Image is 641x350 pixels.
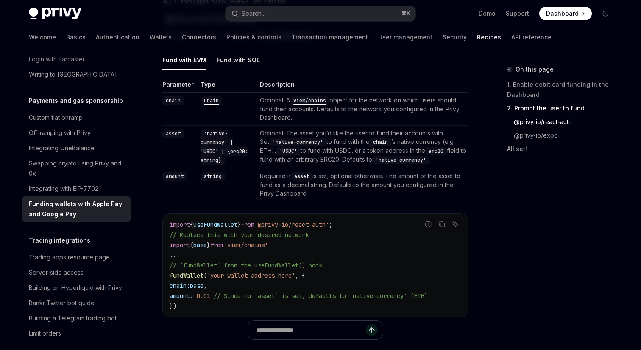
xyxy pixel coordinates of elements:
span: 'your-wallet-address-here' [207,272,295,279]
span: ; [329,221,332,229]
code: asset [162,130,184,138]
span: import [170,221,190,229]
code: asset [291,172,312,181]
a: Transaction management [292,27,368,47]
a: Server-side access [22,265,131,280]
a: User management [378,27,432,47]
button: Report incorrect code [423,219,434,230]
span: { [190,241,193,249]
span: from [210,241,224,249]
code: Chain [201,96,222,105]
span: } [207,241,210,249]
button: Copy the contents from the code block [436,219,447,230]
span: , { [295,272,305,279]
a: Dashboard [539,7,592,20]
td: Optional. The asset you’d like the user to fund their accounts with. Set to fund with the ’s nati... [256,126,468,168]
code: string [201,172,225,181]
td: Required if is set, optional otherwise. The amount of the asset to fund as a decimal string. Defa... [256,168,468,201]
div: Swapping crypto using Privy and 0x [29,158,125,179]
span: base [190,282,203,289]
a: Building a Telegram trading bot [22,311,131,326]
a: Connectors [182,27,216,47]
a: Custom fiat onramp [22,110,131,125]
a: Chain [201,96,222,104]
span: , [203,282,207,289]
div: Fund with SOL [217,50,260,70]
div: Server-side access [29,267,84,278]
a: Wallets [150,27,172,47]
div: Building a Telegram trading bot [29,313,117,323]
button: Open search [226,6,415,21]
span: { [190,221,193,229]
button: Ask AI [450,219,461,230]
span: } [237,221,241,229]
a: Recipes [477,27,501,47]
div: Search... [242,8,265,19]
span: '@privy-io/react-auth' [254,221,329,229]
span: chain: [170,282,190,289]
div: Limit orders [29,328,61,339]
code: chain [162,96,184,105]
a: 1. Enable debit card funding in the Dashboard [507,78,619,102]
h5: Payments and gas sponsorship [29,96,123,106]
code: 'native-currency' | 'USDC' | {erc20: string} [201,130,248,165]
span: base [193,241,207,249]
code: 'USDC' [276,147,301,155]
a: viem/chains [290,96,329,104]
span: On this page [516,64,554,74]
span: amount: [170,292,193,300]
a: Integrating OneBalance [22,141,131,156]
span: from [241,221,254,229]
div: Trading apps resource page [29,252,110,262]
a: Writing to [GEOGRAPHIC_DATA] [22,67,131,82]
code: amount [162,172,187,181]
span: Dashboard [546,9,579,18]
a: Authentication [96,27,139,47]
a: Swapping crypto using Privy and 0x [22,156,131,181]
span: }) [170,302,176,310]
span: 'viem/chains' [224,241,268,249]
div: Building on Hyperliquid with Privy [29,283,122,293]
a: Welcome [29,27,56,47]
h5: Trading integrations [29,235,90,245]
span: ⌘ K [401,10,410,17]
button: Toggle dark mode [599,7,612,20]
a: @privy-io/expo [507,129,619,142]
button: Send message [366,324,378,336]
span: // `fundWallet` from the useFundWallet() hook [170,262,322,269]
a: Limit orders [22,326,131,341]
div: Integrating with EIP-7702 [29,184,98,194]
th: Description [256,80,468,93]
div: Fund with EVM [162,50,206,70]
a: Bankr Twitter bot guide [22,295,131,311]
span: '0.01' [193,292,214,300]
a: Integrating with EIP-7702 [22,181,131,196]
code: chain [370,138,391,146]
span: import [170,241,190,249]
a: All set! [507,142,619,156]
span: // Replace this with your desired network [170,231,309,239]
a: Trading apps resource page [22,250,131,265]
div: Custom fiat onramp [29,113,83,123]
a: Basics [66,27,86,47]
th: Parameter [162,80,197,93]
div: Writing to [GEOGRAPHIC_DATA] [29,69,117,80]
div: Off-ramping with Privy [29,128,91,138]
a: Off-ramping with Privy [22,125,131,141]
a: Funding wallets with Apple Pay and Google Pay [22,196,131,222]
a: Support [506,9,529,18]
a: Policies & controls [226,27,281,47]
input: Ask a question... [256,321,366,339]
td: Optional. A object for the network on which users should fund their accounts. Defaults to the net... [256,93,468,126]
span: fundWallet [170,272,203,279]
div: Integrating OneBalance [29,143,95,153]
div: Bankr Twitter bot guide [29,298,95,308]
a: 2. Prompt the user to fund [507,102,619,115]
a: Demo [479,9,496,18]
a: Building on Hyperliquid with Privy [22,280,131,295]
img: dark logo [29,8,81,19]
code: 'native-currency' [269,138,326,146]
a: API reference [511,27,552,47]
span: // Since no `asset` is set, defaults to 'native-currency' (ETH) [214,292,427,300]
code: 'native-currency' [372,156,429,164]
